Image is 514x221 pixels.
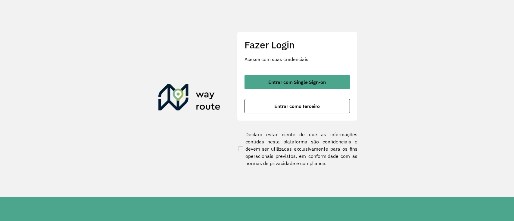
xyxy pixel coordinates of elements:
[274,104,320,109] span: Entrar como terceiro
[268,80,326,84] span: Entrar com Single Sign-on
[245,39,350,51] h2: Fazer Login
[245,99,350,113] button: button
[237,131,357,167] label: Declaro estar ciente de que as informações contidas nesta plataforma são confidenciais e devem se...
[158,84,220,113] img: Roteirizador AmbevTech
[245,56,350,63] p: Acesse com suas credenciais
[245,75,350,89] button: button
